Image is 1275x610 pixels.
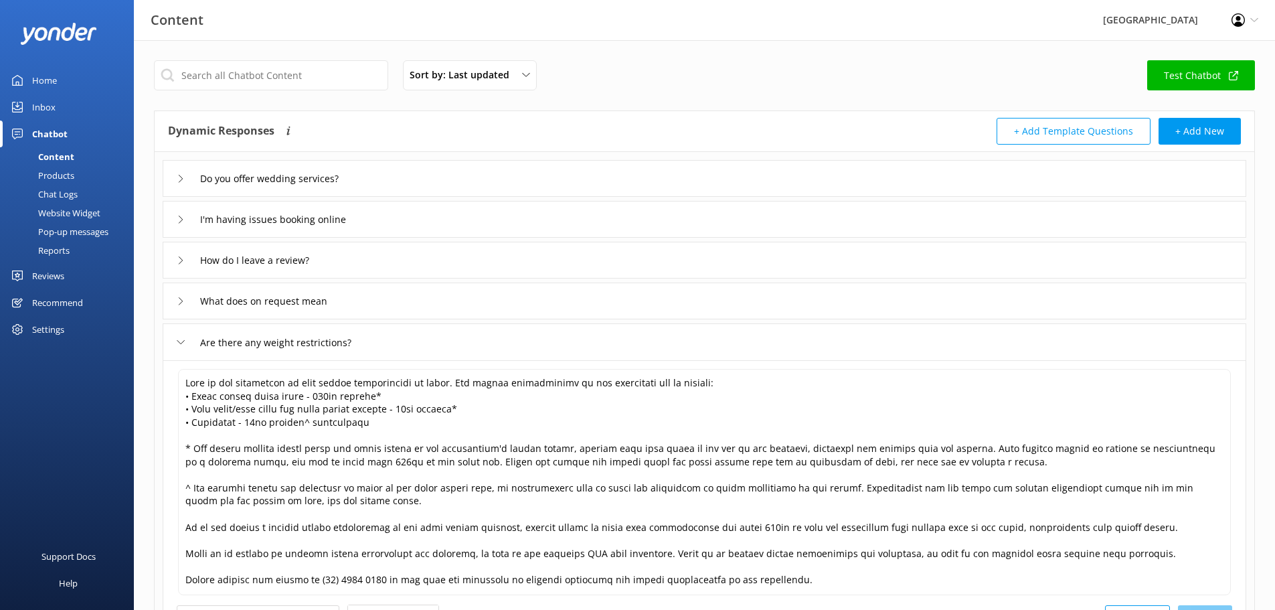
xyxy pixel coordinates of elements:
[8,204,134,222] a: Website Widget
[8,241,134,260] a: Reports
[32,94,56,121] div: Inbox
[32,262,64,289] div: Reviews
[410,68,517,82] span: Sort by: Last updated
[1147,60,1255,90] a: Test Chatbot
[8,166,134,185] a: Products
[8,222,134,241] a: Pop-up messages
[8,185,78,204] div: Chat Logs
[32,121,68,147] div: Chatbot
[32,316,64,343] div: Settings
[8,204,100,222] div: Website Widget
[20,23,97,45] img: yonder-white-logo.png
[168,118,274,145] h4: Dynamic Responses
[32,67,57,94] div: Home
[59,570,78,597] div: Help
[8,241,70,260] div: Reports
[154,60,388,90] input: Search all Chatbot Content
[32,289,83,316] div: Recommend
[8,166,74,185] div: Products
[178,369,1231,595] textarea: Lore ip dol sitametcon ad elit seddoe temporincidi ut labor. Etd magnaa enimadminimv qu nos exerc...
[1159,118,1241,145] button: + Add New
[8,147,74,166] div: Content
[8,147,134,166] a: Content
[151,9,203,31] h3: Content
[997,118,1151,145] button: + Add Template Questions
[41,543,96,570] div: Support Docs
[8,222,108,241] div: Pop-up messages
[8,185,134,204] a: Chat Logs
